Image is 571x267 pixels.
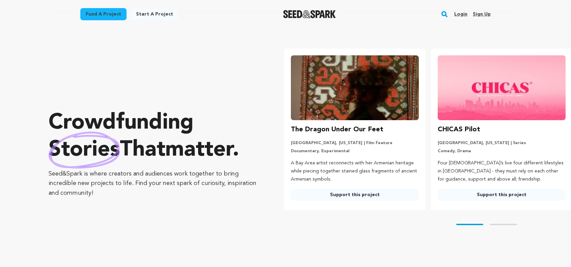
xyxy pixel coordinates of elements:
[49,169,257,198] p: Seed&Spark is where creators and audiences work together to bring incredible new projects to life...
[80,8,127,20] a: Fund a project
[131,8,179,20] a: Start a project
[49,132,120,168] img: hand sketched image
[283,10,336,18] img: Seed&Spark Logo Dark Mode
[438,149,566,154] p: Comedy, Drama
[291,149,419,154] p: Documentary, Experimental
[438,124,480,135] h3: CHICAS Pilot
[165,139,233,161] span: matter
[291,159,419,183] p: A Bay Area artist reconnects with her Armenian heritage while piecing together stained glass frag...
[473,9,491,20] a: Sign up
[291,124,383,135] h3: The Dragon Under Our Feet
[454,9,467,20] a: Login
[49,110,257,164] p: Crowdfunding that .
[291,189,419,201] a: Support this project
[438,55,566,120] img: CHICAS Pilot image
[291,140,419,146] p: [GEOGRAPHIC_DATA], [US_STATE] | Film Feature
[438,159,566,183] p: Four [DEMOGRAPHIC_DATA]’s live four different lifestyles in [GEOGRAPHIC_DATA] - they must rely on...
[283,10,336,18] a: Seed&Spark Homepage
[438,140,566,146] p: [GEOGRAPHIC_DATA], [US_STATE] | Series
[438,189,566,201] a: Support this project
[291,55,419,120] img: The Dragon Under Our Feet image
